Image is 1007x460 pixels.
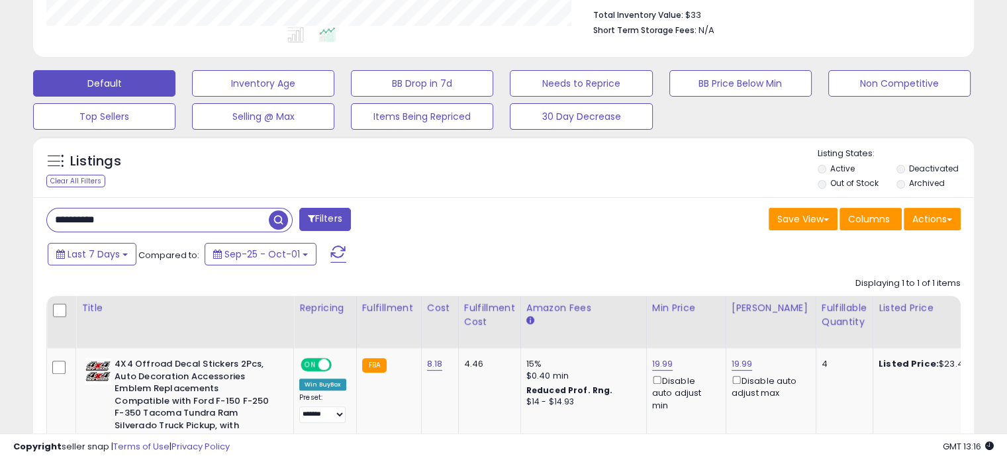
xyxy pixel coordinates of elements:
h5: Listings [70,152,121,171]
button: Filters [299,208,351,231]
strong: Copyright [13,440,62,453]
a: 19.99 [652,357,673,371]
a: 8.18 [427,357,443,371]
div: Fulfillment [362,301,416,315]
img: 41qoYWzEIBL._SL40_.jpg [85,358,111,385]
div: $0.40 min [526,370,636,382]
label: Deactivated [908,163,958,174]
button: Last 7 Days [48,243,136,265]
button: Needs to Reprice [510,70,652,97]
label: Archived [908,177,944,189]
div: Displaying 1 to 1 of 1 items [855,277,961,290]
button: Items Being Repriced [351,103,493,130]
label: Out of Stock [830,177,879,189]
div: Fulfillment Cost [464,301,515,329]
span: ON [302,359,318,371]
div: Min Price [652,301,720,315]
div: $14 - $14.93 [526,396,636,408]
div: 4 [822,358,863,370]
button: Default [33,70,175,97]
a: Terms of Use [113,440,169,453]
div: Cost [427,301,453,315]
b: Listed Price: [879,357,939,370]
button: Columns [839,208,902,230]
button: Save View [769,208,838,230]
div: Disable auto adjust min [652,373,716,412]
div: Repricing [299,301,351,315]
button: 30 Day Decrease [510,103,652,130]
button: Actions [904,208,961,230]
button: BB Drop in 7d [351,70,493,97]
div: [PERSON_NAME] [732,301,810,315]
a: Privacy Policy [171,440,230,453]
span: Compared to: [138,249,199,261]
small: FBA [362,358,387,373]
b: Reduced Prof. Rng. [526,385,613,396]
button: Top Sellers [33,103,175,130]
span: OFF [330,359,351,371]
div: Win BuyBox [299,379,346,391]
button: Non Competitive [828,70,971,97]
small: Amazon Fees. [526,315,534,327]
span: N/A [698,24,714,36]
li: $33 [593,6,951,22]
div: 4.46 [464,358,510,370]
span: Last 7 Days [68,248,120,261]
b: Short Term Storage Fees: [593,24,696,36]
div: Disable auto adjust max [732,373,806,399]
span: Columns [848,212,890,226]
p: Listing States: [818,148,974,160]
div: Listed Price [879,301,993,315]
div: Amazon Fees [526,301,641,315]
button: Inventory Age [192,70,334,97]
div: Clear All Filters [46,175,105,187]
div: $23.47 [879,358,988,370]
div: Title [81,301,288,315]
div: Preset: [299,393,346,423]
div: seller snap | | [13,441,230,453]
span: Sep-25 - Oct-01 [224,248,300,261]
button: Sep-25 - Oct-01 [205,243,316,265]
label: Active [830,163,855,174]
div: 15% [526,358,636,370]
button: BB Price Below Min [669,70,812,97]
span: 2025-10-10 13:16 GMT [943,440,994,453]
a: 19.99 [732,357,753,371]
b: Total Inventory Value: [593,9,683,21]
button: Selling @ Max [192,103,334,130]
b: 4X4 Offroad Decal Stickers 2Pcs, Auto Decoration Accessories Emblem Replacements Compatible with ... [115,358,275,447]
div: Fulfillable Quantity [822,301,867,329]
